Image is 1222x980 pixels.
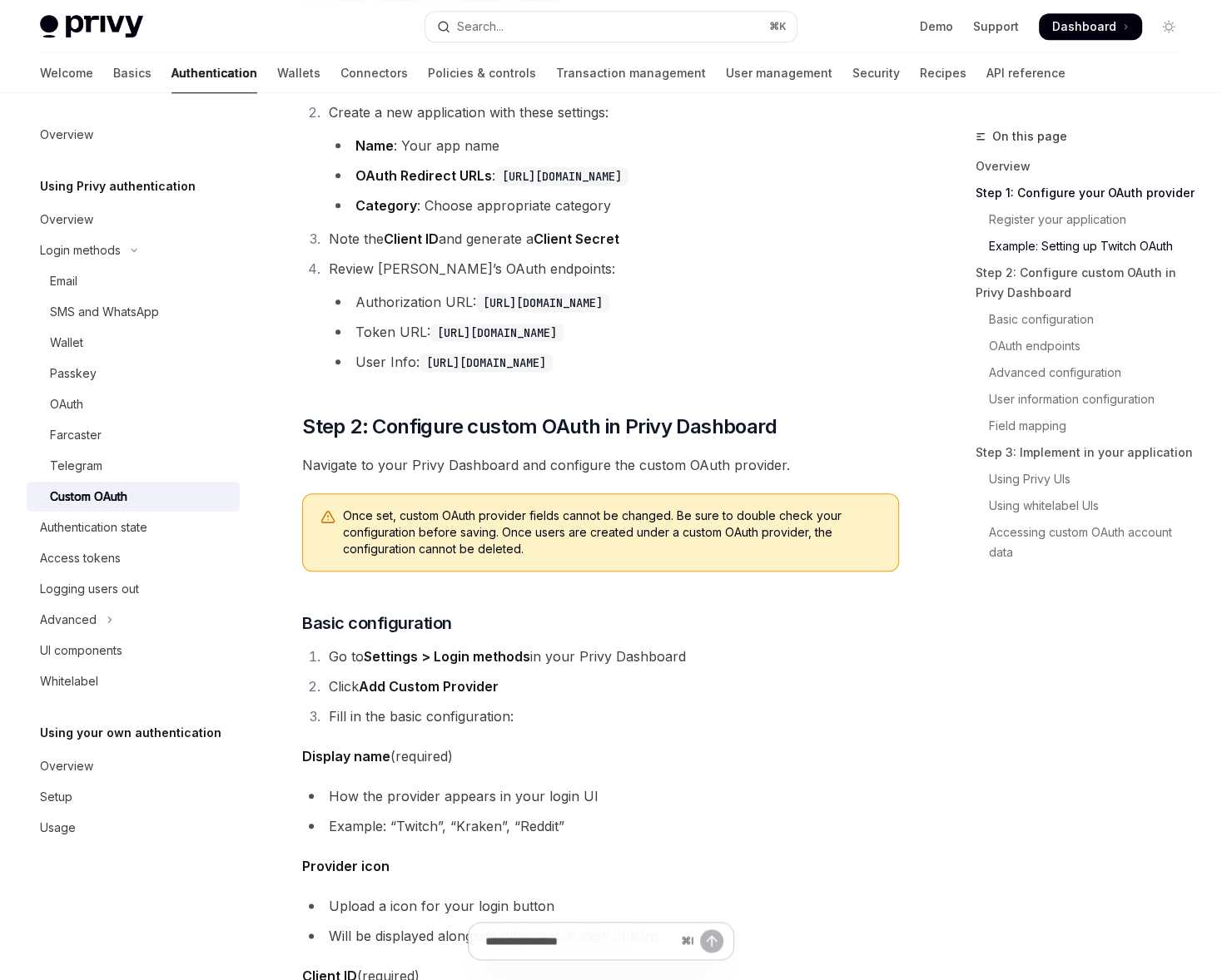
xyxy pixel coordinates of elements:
a: Example: Setting up Twitch OAuth [976,233,1195,260]
div: Search... [457,17,504,37]
a: Using whitelabel UIs [976,492,1195,519]
a: Passkey [27,359,240,389]
a: Welcome [40,53,93,93]
strong: Provider icon [302,858,390,874]
li: Note the and generate a [324,227,899,250]
span: ⌘ K [769,20,787,33]
strong: Category [355,197,417,214]
li: Click [324,675,899,698]
div: Logging users out [40,579,139,599]
a: Step 2: Configure custom OAuth in Privy Dashboard [976,260,1195,306]
li: Example: “Twitch”, “Kraken”, “Reddit” [302,814,899,838]
div: SMS and WhatsApp [50,302,159,322]
a: Overview [27,205,240,235]
div: Setup [40,787,72,807]
div: Overview [40,210,93,230]
a: Connectors [340,53,408,93]
li: Go to in your Privy Dashboard [324,645,899,668]
strong: Name [355,137,394,154]
a: Wallets [277,53,320,93]
li: Create a new application with these settings: [324,101,899,217]
a: Overview [27,120,240,150]
a: OAuth endpoints [976,333,1195,359]
a: Access tokens [27,543,240,573]
a: Transaction management [556,53,706,93]
span: Once set, custom OAuth provider fields cannot be changed. Be sure to double check your configurat... [343,507,882,557]
div: Farcaster [50,425,102,445]
strong: OAuth Redirect URLs [355,167,492,184]
a: Demo [920,18,953,35]
h5: Using your own authentication [40,723,221,743]
div: Custom OAuth [50,487,127,507]
li: Token URL: [329,320,899,344]
a: Custom OAuth [27,482,240,512]
li: Fill in the basic configuration: [324,705,899,728]
a: Recipes [920,53,966,93]
div: Authentication state [40,517,147,537]
a: Field mapping [976,413,1195,439]
a: Authentication [171,53,257,93]
code: [URL][DOMAIN_NAME] [476,294,609,312]
a: SMS and WhatsApp [27,297,240,327]
a: Whitelabel [27,666,240,696]
a: Basics [113,53,152,93]
a: Advanced configuration [976,359,1195,386]
a: Register your application [976,206,1195,233]
a: Usage [27,813,240,843]
a: Overview [976,153,1195,180]
div: Usage [40,818,76,838]
strong: Client Secret [534,230,619,247]
a: Farcaster [27,420,240,450]
div: Passkey [50,364,97,384]
button: Toggle dark mode [1155,13,1182,40]
span: Dashboard [1052,18,1116,35]
a: OAuth [27,389,240,419]
div: Advanced [40,610,97,630]
strong: Client ID [384,230,439,247]
div: Wallet [50,333,83,353]
li: : Choose appropriate category [329,194,899,217]
a: User management [726,53,832,93]
li: : Your app name [329,134,899,157]
h5: Using Privy authentication [40,176,196,196]
a: Dashboard [1039,13,1142,40]
a: Accessing custom OAuth account data [976,519,1195,566]
code: [URL][DOMAIN_NAME] [420,354,553,372]
svg: Warning [320,509,336,526]
div: UI components [40,641,122,661]
input: Ask a question... [485,923,674,959]
a: Wallet [27,328,240,358]
li: Upload a icon for your login button [302,894,899,918]
a: Step 1: Configure your OAuth provider [976,180,1195,206]
span: Step 2: Configure custom OAuth in Privy Dashboard [302,413,777,440]
a: Support [973,18,1019,35]
li: How the provider appears in your login UI [302,784,899,808]
a: Logging users out [27,574,240,604]
a: UI components [27,636,240,666]
span: (required) [302,745,899,768]
button: Send message [700,929,723,953]
a: Basic configuration [976,306,1195,333]
a: Security [852,53,900,93]
strong: Display name [302,748,390,765]
a: Step 3: Implement in your application [976,439,1195,466]
button: Toggle Advanced section [27,605,240,635]
div: Telegram [50,456,102,476]
li: Authorization URL: [329,290,899,314]
strong: Settings > Login methods [364,648,530,665]
a: Telegram [27,451,240,481]
div: Whitelabel [40,671,98,691]
button: Toggle Login methods section [27,235,240,265]
code: [URL][DOMAIN_NAME] [495,167,628,186]
li: Review [PERSON_NAME]’s OAuth endpoints: [324,257,899,374]
li: User Info: [329,350,899,374]
a: Setup [27,782,240,812]
code: [URL][DOMAIN_NAME] [430,324,564,342]
div: Overview [40,125,93,145]
div: Login methods [40,240,121,260]
a: Policies & controls [428,53,536,93]
a: Overview [27,751,240,781]
div: OAuth [50,394,83,414]
a: User information configuration [976,386,1195,413]
span: On this page [992,126,1067,146]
